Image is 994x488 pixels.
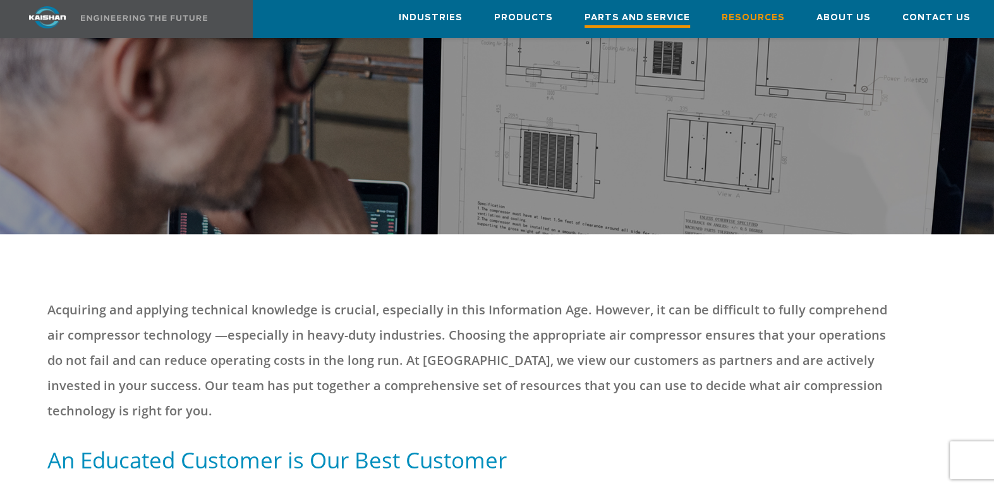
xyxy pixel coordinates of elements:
a: Resources [722,1,785,35]
img: Engineering the future [81,15,207,21]
span: Industries [399,11,463,25]
a: Contact Us [902,1,971,35]
a: Industries [399,1,463,35]
span: Products [494,11,553,25]
h5: An Educated Customer is Our Best Customer [47,446,947,474]
a: Products [494,1,553,35]
span: Resources [722,11,785,25]
a: Parts and Service [585,1,690,37]
a: About Us [816,1,871,35]
span: Parts and Service [585,11,690,28]
p: Acquiring and applying technical knowledge is crucial, especially in this Information Age. Howeve... [47,297,904,424]
span: Contact Us [902,11,971,25]
span: About Us [816,11,871,25]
